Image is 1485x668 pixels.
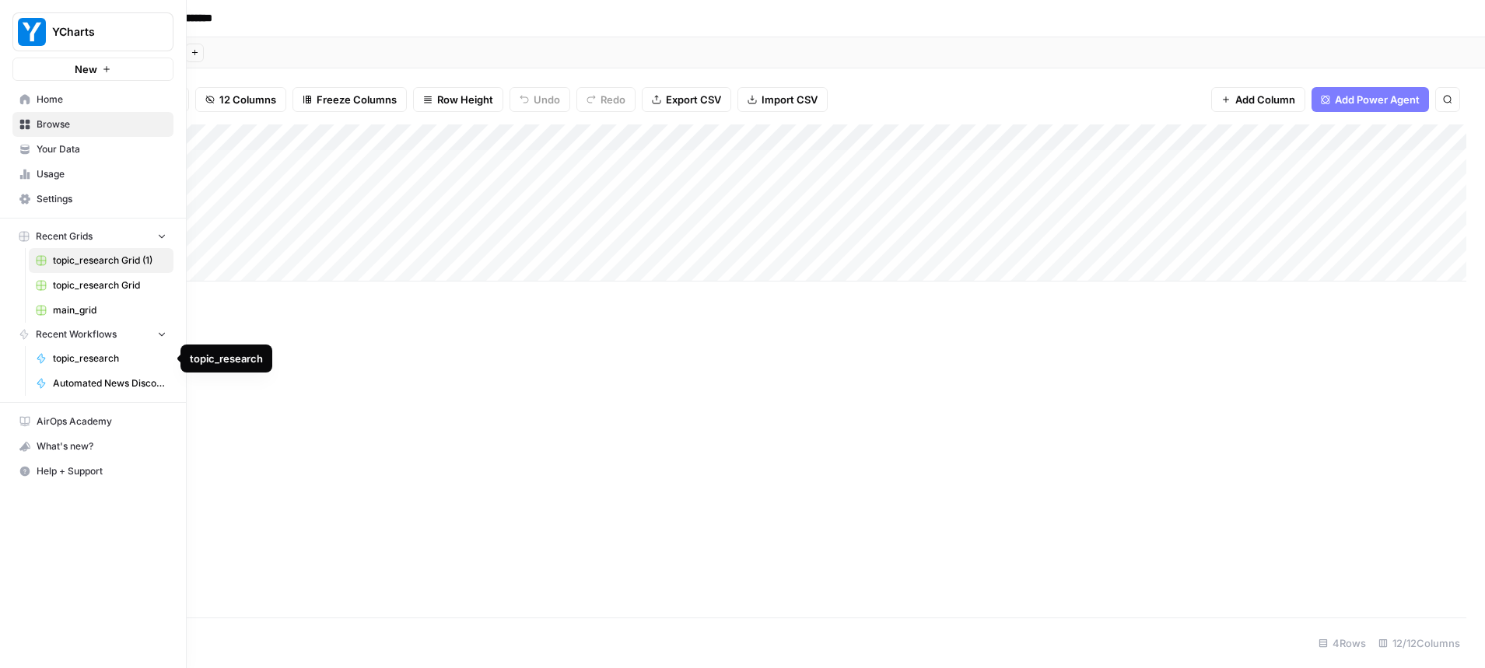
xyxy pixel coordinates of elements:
img: YCharts Logo [18,18,46,46]
a: topic_research [29,346,173,371]
button: Export CSV [642,87,731,112]
span: Import CSV [762,92,818,107]
button: Undo [510,87,570,112]
a: topic_research Grid [29,273,173,298]
button: New [12,58,173,81]
span: Row Height [437,92,493,107]
span: Automated News Discovery [53,376,166,390]
span: Freeze Columns [317,92,397,107]
span: Settings [37,192,166,206]
button: Help + Support [12,459,173,484]
span: Browse [37,117,166,131]
span: Redo [601,92,625,107]
div: 12/12 Columns [1372,631,1466,656]
a: AirOps Academy [12,409,173,434]
span: 12 Columns [219,92,276,107]
span: main_grid [53,303,166,317]
span: Help + Support [37,464,166,478]
a: Settings [12,187,173,212]
button: Redo [576,87,636,112]
span: Undo [534,92,560,107]
span: YCharts [52,24,146,40]
div: topic_research [190,351,263,366]
span: Usage [37,167,166,181]
a: Home [12,87,173,112]
a: Your Data [12,137,173,162]
button: Workspace: YCharts [12,12,173,51]
button: Freeze Columns [292,87,407,112]
span: Add Column [1235,92,1295,107]
div: 4 Rows [1312,631,1372,656]
span: New [75,61,97,77]
span: Export CSV [666,92,721,107]
div: What's new? [13,435,173,458]
span: topic_research [53,351,166,365]
span: Recent Workflows [36,327,117,341]
a: Browse [12,112,173,137]
span: Recent Grids [36,229,93,243]
button: Add Power Agent [1312,87,1429,112]
button: 12 Columns [195,87,286,112]
span: AirOps Academy [37,414,166,428]
button: Row Height [413,87,503,112]
span: Your Data [37,142,166,156]
span: Add Power Agent [1335,92,1420,107]
span: Home [37,93,166,107]
a: Automated News Discovery [29,371,173,396]
button: Recent Workflows [12,323,173,346]
button: What's new? [12,434,173,459]
a: main_grid [29,298,173,323]
span: topic_research Grid (1) [53,254,166,268]
button: Recent Grids [12,225,173,248]
a: Usage [12,162,173,187]
a: topic_research Grid (1) [29,248,173,273]
span: topic_research Grid [53,278,166,292]
button: Import CSV [737,87,828,112]
button: Add Column [1211,87,1305,112]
